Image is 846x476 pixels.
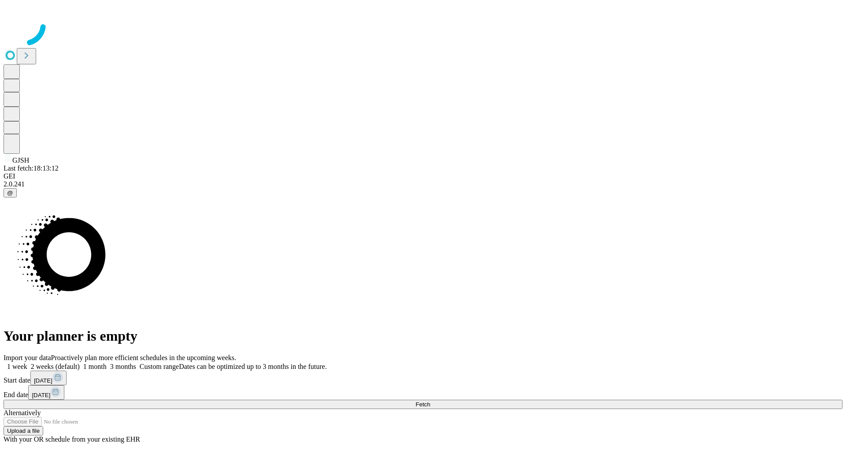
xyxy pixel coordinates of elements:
[83,363,107,370] span: 1 month
[32,392,50,398] span: [DATE]
[416,401,430,408] span: Fetch
[4,164,59,172] span: Last fetch: 18:13:12
[110,363,136,370] span: 3 months
[4,426,43,435] button: Upload a file
[4,400,842,409] button: Fetch
[28,385,64,400] button: [DATE]
[7,363,27,370] span: 1 week
[4,354,51,361] span: Import your data
[34,377,52,384] span: [DATE]
[4,180,842,188] div: 2.0.241
[4,435,140,443] span: With your OR schedule from your existing EHR
[31,363,80,370] span: 2 weeks (default)
[4,371,842,385] div: Start date
[51,354,236,361] span: Proactively plan more efficient schedules in the upcoming weeks.
[4,328,842,344] h1: Your planner is empty
[4,188,17,197] button: @
[30,371,67,385] button: [DATE]
[140,363,179,370] span: Custom range
[12,156,29,164] span: GJSH
[4,385,842,400] div: End date
[179,363,327,370] span: Dates can be optimized up to 3 months in the future.
[4,172,842,180] div: GEI
[7,190,13,196] span: @
[4,409,41,416] span: Alternatively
